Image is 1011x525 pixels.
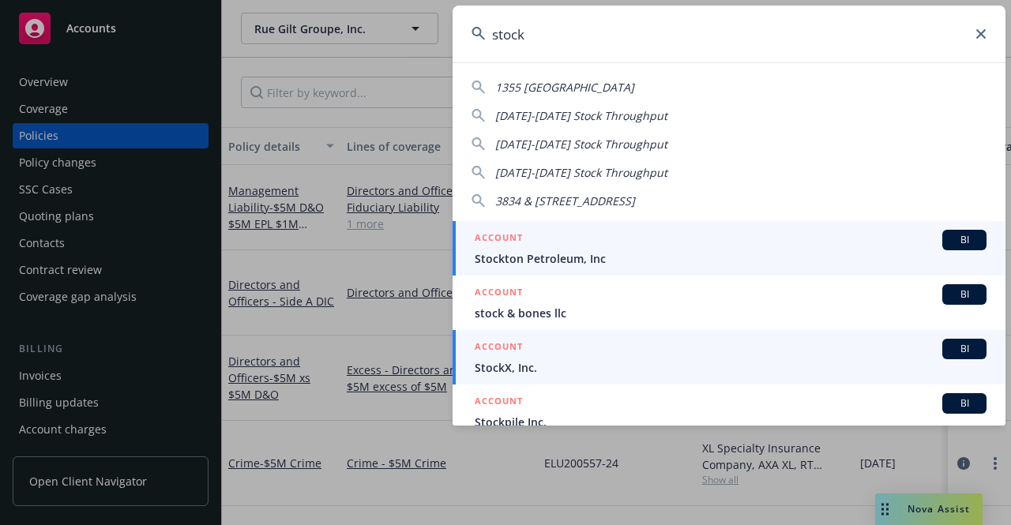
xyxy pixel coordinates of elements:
h5: ACCOUNT [475,393,523,412]
a: ACCOUNTBIStockton Petroleum, Inc [453,221,1005,276]
h5: ACCOUNT [475,230,523,249]
span: [DATE]-[DATE] Stock Throughput [495,137,667,152]
h5: ACCOUNT [475,284,523,303]
span: stock & bones llc [475,305,987,321]
span: Stockton Petroleum, Inc [475,250,987,267]
span: BI [949,342,980,356]
span: [DATE]-[DATE] Stock Throughput [495,108,667,123]
span: BI [949,233,980,247]
span: BI [949,396,980,411]
a: ACCOUNTBIStockX, Inc. [453,330,1005,384]
span: Stockpile Inc. [475,414,987,430]
span: BI [949,287,980,302]
span: 1355 [GEOGRAPHIC_DATA] [495,80,634,95]
span: StockX, Inc. [475,359,987,376]
span: [DATE]-[DATE] Stock Throughput [495,165,667,180]
a: ACCOUNTBIStockpile Inc. [453,384,1005,456]
a: ACCOUNTBIstock & bones llc [453,276,1005,330]
input: Search... [453,6,1005,62]
h5: ACCOUNT [475,339,523,358]
span: 3834 & [STREET_ADDRESS] [495,193,635,208]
